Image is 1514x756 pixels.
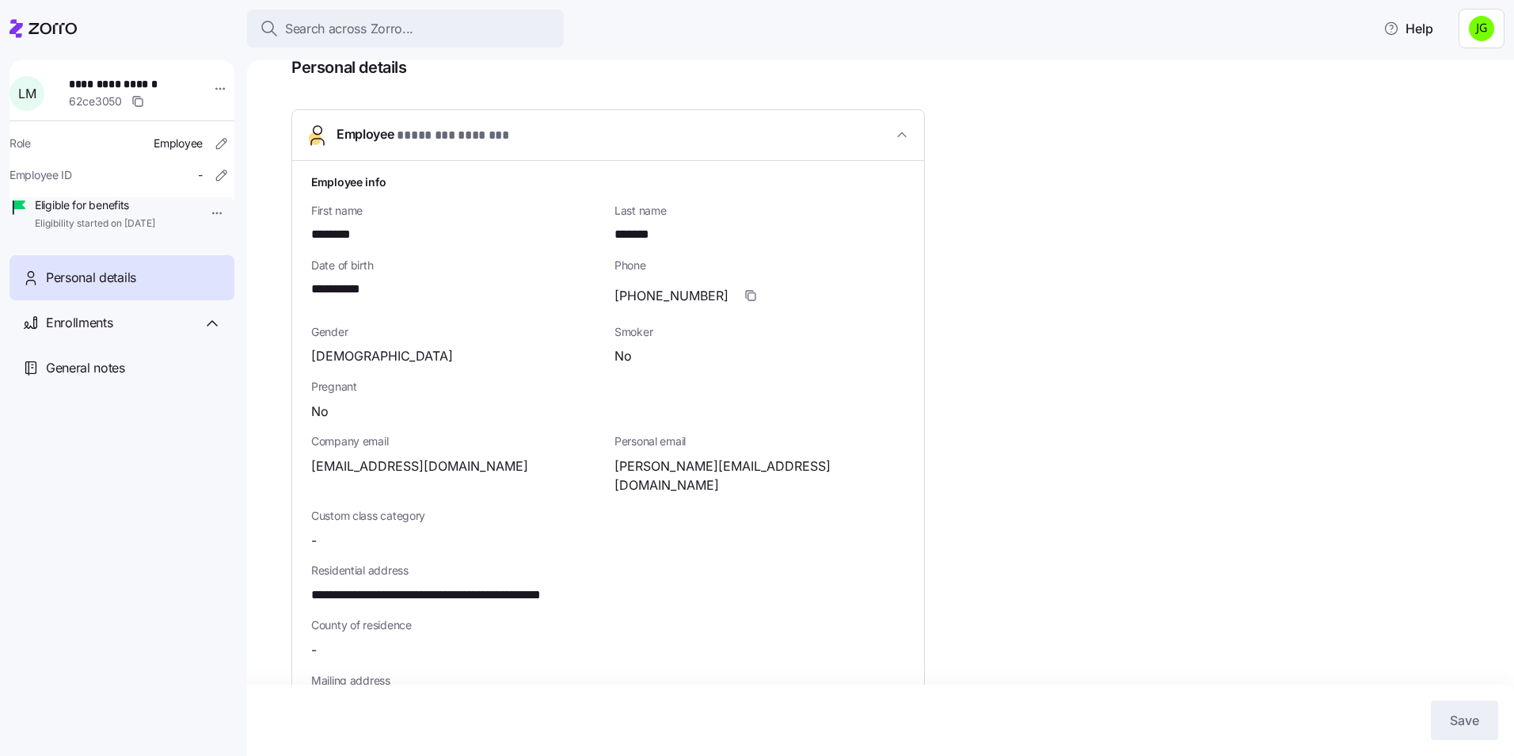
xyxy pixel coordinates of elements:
span: Last name [614,203,905,219]
span: Eligibility started on [DATE] [35,217,155,231]
span: Employee [337,124,509,146]
span: 62ce3050 [69,94,122,109]
span: [PHONE_NUMBER] [614,286,728,306]
span: Eligible for benefits [35,197,155,213]
span: [EMAIL_ADDRESS][DOMAIN_NAME] [311,456,528,476]
button: Search across Zorro... [247,10,564,48]
span: Help [1383,19,1433,38]
span: [DEMOGRAPHIC_DATA] [311,346,453,366]
span: Smoker [614,324,905,340]
button: Save [1431,701,1498,740]
span: Pregnant [311,379,905,395]
button: Help [1371,13,1446,44]
span: - [311,640,317,660]
span: Gender [311,324,602,340]
span: Company email [311,433,602,449]
span: Personal email [614,433,905,449]
span: County of residence [311,617,905,633]
span: - [311,531,317,551]
span: Enrollments [46,313,112,333]
span: Phone [614,258,905,273]
span: First name [311,203,602,219]
span: Employee ID [10,167,72,183]
span: Employee [154,136,203,151]
h1: Employee info [311,174,905,190]
span: [PERSON_NAME][EMAIL_ADDRESS][DOMAIN_NAME] [614,456,905,496]
span: General notes [46,358,125,378]
span: Custom class category [311,508,602,524]
span: Date of birth [311,258,602,273]
span: Residential address [311,563,905,578]
span: Personal details [46,268,136,288]
span: Search across Zorro... [285,19,413,39]
span: - [198,167,203,183]
span: Save [1450,711,1479,730]
img: a4774ed6021b6d0ef619099e609a7ec5 [1469,16,1494,41]
span: Role [10,136,31,151]
span: No [614,346,632,366]
span: L M [18,87,36,100]
span: Personal details [291,55,1492,81]
span: Mailing address [311,673,905,689]
span: No [311,402,329,422]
